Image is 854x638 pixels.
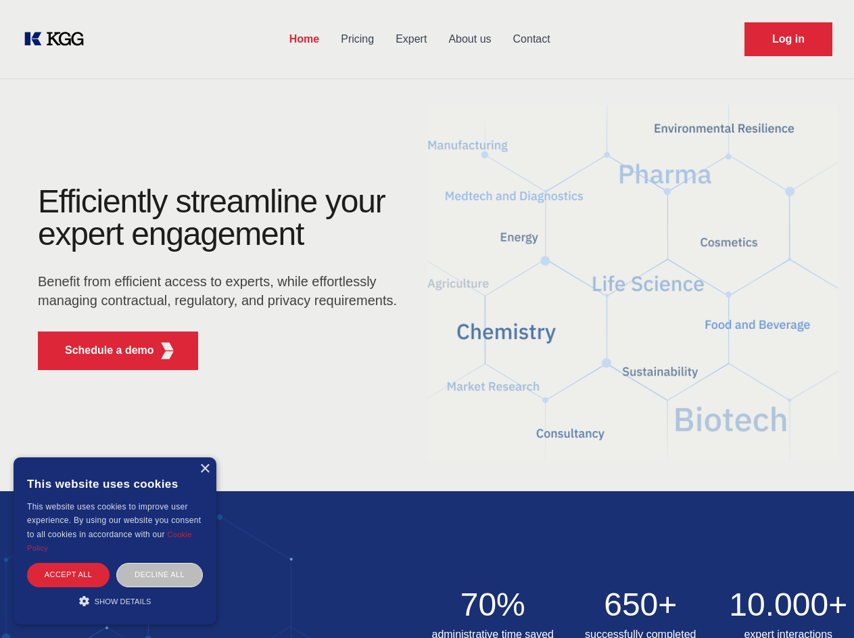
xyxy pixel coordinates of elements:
button: Schedule a demoKGG Fifth Element RED [38,332,198,370]
div: Close [199,464,210,474]
span: This website uses cookies to improve user experience. By using our website you consent to all coo... [27,502,201,539]
iframe: Chat Widget [786,573,854,638]
h1: Efficiently streamline your expert engagement [38,185,406,250]
div: This website uses cookies [27,468,203,500]
div: Show details [27,594,203,608]
a: Request Demo [744,22,832,56]
span: Show details [95,597,151,606]
a: Pricing [330,22,385,57]
a: Home [279,22,330,57]
a: Cookie Policy [27,530,192,552]
a: Contact [502,22,561,57]
a: KOL Knowledge Platform: Talk to Key External Experts (KEE) [22,28,95,50]
img: KGG Fifth Element RED [159,342,176,359]
div: Decline all [116,563,203,587]
div: Accept all [27,563,110,587]
p: Schedule a demo [65,342,154,359]
a: Expert [385,22,437,57]
img: KGG Fifth Element RED [427,88,838,478]
p: Benefit from efficient access to experts, while effortlessly managing contractual, regulatory, an... [38,272,406,310]
h2: 70% [427,589,559,621]
h2: 650+ [575,589,707,621]
a: About us [437,22,502,57]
